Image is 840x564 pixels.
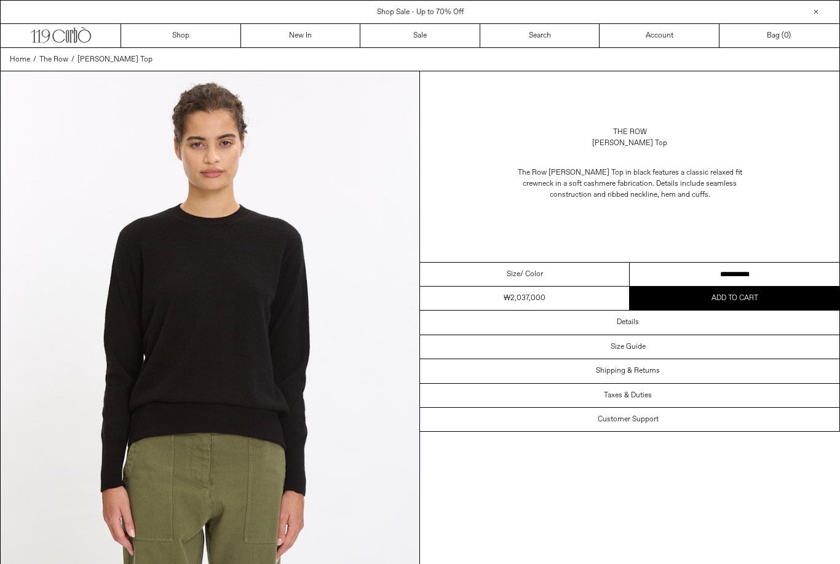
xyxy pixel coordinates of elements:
[630,287,839,310] button: Add to cart
[504,293,545,304] div: ₩2,037,000
[507,161,753,207] p: The Row [PERSON_NAME] Top in black features a classic relaxed fit crewneck in a soft cashmere fab...
[10,55,30,65] span: Home
[592,138,667,149] div: [PERSON_NAME] Top
[241,24,361,47] a: New In
[784,30,791,41] span: )
[121,24,241,47] a: Shop
[360,24,480,47] a: Sale
[33,54,36,65] span: /
[39,55,68,65] span: The Row
[617,318,639,327] h3: Details
[596,367,660,375] h3: Shipping & Returns
[377,7,464,17] a: Shop Sale - Up to 70% Off
[613,127,647,138] a: The Row
[598,415,659,424] h3: Customer Support
[77,55,153,65] span: [PERSON_NAME] Top
[784,31,788,41] span: 0
[611,343,646,351] h3: Size Guide
[719,24,839,47] a: Bag ()
[604,391,652,400] h3: Taxes & Duties
[71,54,74,65] span: /
[711,293,758,303] span: Add to cart
[480,24,600,47] a: Search
[77,54,153,65] a: [PERSON_NAME] Top
[507,269,520,280] span: Size
[520,269,543,280] span: / Color
[39,54,68,65] a: The Row
[10,54,30,65] a: Home
[600,24,719,47] a: Account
